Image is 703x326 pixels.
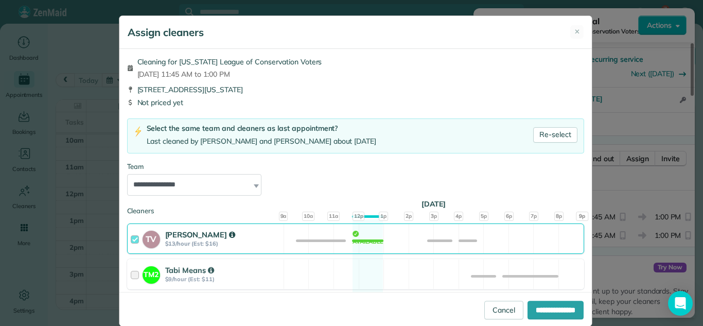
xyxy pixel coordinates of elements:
div: Select the same team and cleaners as last appointment? [147,123,377,134]
strong: $9/hour (Est: $11) [165,276,280,283]
span: Cleaning for [US_STATE] League of Conservation Voters [137,57,322,67]
div: Cleaners [127,206,584,209]
strong: TM2 [143,266,160,280]
span: ✕ [574,27,580,37]
a: Cancel [484,301,523,319]
div: Last cleaned by [PERSON_NAME] and [PERSON_NAME] about [DATE] [147,136,377,147]
strong: [PERSON_NAME] [165,230,235,239]
div: [STREET_ADDRESS][US_STATE] [127,84,584,95]
span: [DATE] 11:45 AM to 1:00 PM [137,69,322,79]
div: Not priced yet [127,97,584,108]
h5: Assign cleaners [128,25,204,40]
strong: Tabi Means [165,265,215,275]
div: Team [127,162,584,172]
strong: $13/hour (Est: $16) [165,240,280,247]
strong: TV [143,231,160,246]
div: Open Intercom Messenger [668,291,693,316]
a: Re-select [533,127,577,143]
img: lightning-bolt-icon-94e5364df696ac2de96d3a42b8a9ff6ba979493684c50e6bbbcda72601fa0d29.png [134,126,143,137]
